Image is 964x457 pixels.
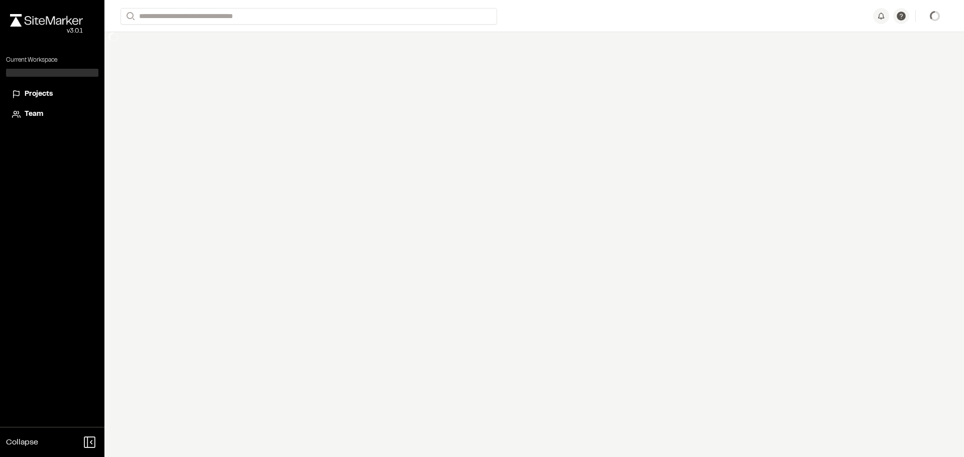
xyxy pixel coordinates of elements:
[120,8,139,25] button: Search
[6,56,98,65] p: Current Workspace
[25,109,43,120] span: Team
[12,109,92,120] a: Team
[10,27,83,36] div: Oh geez...please don't...
[25,89,53,100] span: Projects
[6,436,38,448] span: Collapse
[12,89,92,100] a: Projects
[10,14,83,27] img: rebrand.png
